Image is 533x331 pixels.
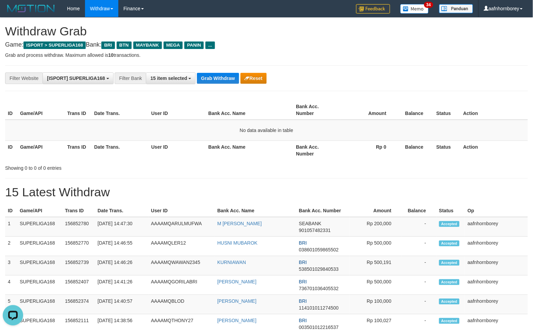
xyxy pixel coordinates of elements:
th: Action [461,100,528,120]
td: Rp 500,191 [349,256,402,276]
span: BRI [299,298,307,304]
th: Trans ID [65,140,91,160]
td: Rp 500,000 [349,276,402,295]
h1: Withdraw Grab [5,24,528,38]
span: BTN [117,42,132,49]
td: 156852374 [62,295,95,314]
button: Open LiveChat chat widget [3,3,23,23]
td: - [402,217,436,237]
span: BRI [299,260,307,265]
td: AAAAMQWAWAN2345 [148,256,215,276]
th: Game/API [17,204,62,217]
td: 2 [5,237,17,256]
td: aafnhornborey [465,295,528,314]
span: ... [205,42,215,49]
td: 156852770 [62,237,95,256]
span: Accepted [439,221,460,227]
th: Balance [402,204,436,217]
td: 1 [5,217,17,237]
th: User ID [148,204,215,217]
th: Balance [397,140,434,160]
th: Action [461,140,528,160]
td: - [402,237,436,256]
span: BRI [101,42,115,49]
th: Game/API [17,140,65,160]
a: KURNIAWAN [217,260,246,265]
th: Date Trans. [95,204,148,217]
td: [DATE] 14:46:26 [95,256,148,276]
button: 15 item selected [146,72,196,84]
img: Feedback.jpg [356,4,390,14]
img: MOTION_logo.png [5,3,57,14]
th: Amount [340,100,397,120]
span: [ISPORT] SUPERLIGA168 [47,76,105,81]
a: M [PERSON_NAME] [217,221,262,226]
span: MEGA [164,42,183,49]
td: 3 [5,256,17,276]
span: 15 item selected [150,76,187,81]
h4: Game: Bank: [5,42,528,48]
td: 156852407 [62,276,95,295]
th: User ID [149,100,206,120]
span: BRI [299,279,307,284]
span: Copy 736701036405532 to clipboard [299,286,339,291]
span: BRI [299,240,307,246]
th: Game/API [17,100,65,120]
td: [DATE] 14:40:57 [95,295,148,314]
h1: 15 Latest Withdraw [5,185,528,199]
th: Balance [397,100,434,120]
td: 156852739 [62,256,95,276]
th: Bank Acc. Number [296,204,349,217]
td: SUPERLIGA168 [17,276,62,295]
th: ID [5,140,17,160]
th: ID [5,204,17,217]
button: Grab Withdraw [197,73,239,84]
th: Date Trans. [91,100,149,120]
span: Accepted [439,260,460,266]
span: Copy 901057482331 to clipboard [299,228,331,233]
td: Rp 200,000 [349,217,402,237]
th: User ID [149,140,206,160]
td: Rp 500,000 [349,237,402,256]
td: aafnhornborey [465,217,528,237]
th: Bank Acc. Number [293,140,340,160]
span: BRI [299,318,307,323]
td: [DATE] 14:47:30 [95,217,148,237]
span: Copy 538501029840533 to clipboard [299,266,339,272]
span: SEABANK [299,221,321,226]
td: [DATE] 14:41:26 [95,276,148,295]
th: Op [465,204,528,217]
th: Amount [349,204,402,217]
span: Copy 114101011274500 to clipboard [299,305,339,311]
span: PANIN [184,42,204,49]
td: AAAAMQGORILABRI [148,276,215,295]
img: Button%20Memo.svg [400,4,429,14]
td: SUPERLIGA168 [17,256,62,276]
td: AAAAMQBLOD [148,295,215,314]
td: Rp 100,000 [349,295,402,314]
td: aafnhornborey [465,256,528,276]
td: - [402,276,436,295]
td: 4 [5,276,17,295]
th: Trans ID [62,204,95,217]
td: - [402,256,436,276]
span: 34 [424,2,433,8]
th: Date Trans. [91,140,149,160]
div: Filter Website [5,72,43,84]
td: - [402,295,436,314]
span: Accepted [439,318,460,324]
th: Status [434,100,461,120]
th: Bank Acc. Name [215,204,296,217]
td: aafnhornborey [465,237,528,256]
span: Accepted [439,279,460,285]
div: Filter Bank [115,72,146,84]
a: [PERSON_NAME] [217,279,256,284]
span: Copy 003501012216537 to clipboard [299,325,339,330]
div: Showing 0 to 0 of 0 entries [5,162,217,171]
th: ID [5,100,17,120]
a: [PERSON_NAME] [217,298,256,304]
th: Status [434,140,461,160]
span: ISPORT > SUPERLIGA168 [23,42,86,49]
td: AAAAMQARULMUFWA [148,217,215,237]
td: SUPERLIGA168 [17,217,62,237]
